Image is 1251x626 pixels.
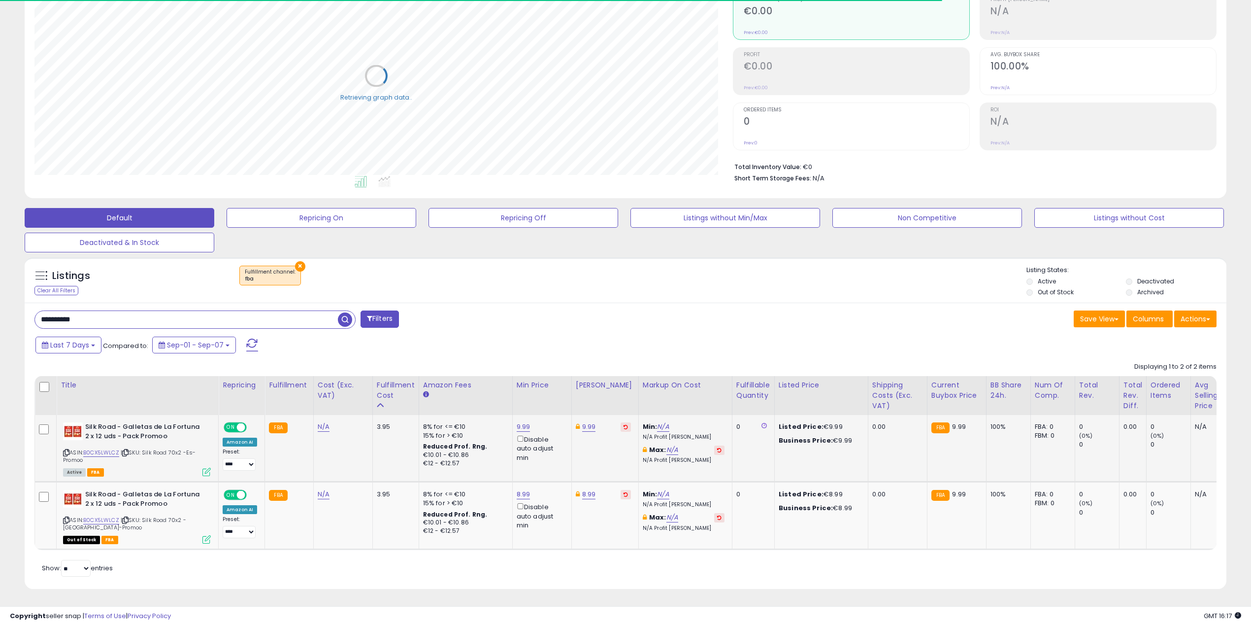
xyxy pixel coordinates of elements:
small: FBA [931,490,950,501]
div: 3.95 [377,422,411,431]
img: 51uqnD3AgbL._SL40_.jpg [63,422,83,440]
div: Fulfillment Cost [377,380,415,401]
div: Retrieving graph data.. [340,93,412,102]
small: Prev: €0.00 [744,85,768,91]
div: 0.00 [1123,422,1139,431]
div: N/A [1195,422,1227,431]
span: Last 7 Days [50,340,89,350]
div: €8.99 [779,490,860,499]
div: Total Rev. [1079,380,1115,401]
a: N/A [666,445,678,455]
small: Prev: €0.00 [744,30,768,35]
div: €12 - €12.57 [423,459,505,468]
div: Ordered Items [1151,380,1186,401]
small: Prev: N/A [990,85,1010,91]
button: Last 7 Days [35,337,101,353]
div: 0 [1079,508,1119,517]
button: Listings without Cost [1034,208,1224,228]
small: (0%) [1079,432,1093,440]
div: 3.95 [377,490,411,499]
span: Show: entries [42,563,113,573]
button: Sep-01 - Sep-07 [152,337,236,353]
div: 0.00 [1123,490,1139,499]
div: Title [61,380,214,390]
span: FBA [101,536,118,544]
b: Silk Road - Galletas de La Fortuna 2 x 12 uds - Pack Promoo [85,490,205,511]
img: 51uqnD3AgbL._SL40_.jpg [63,490,83,508]
h2: 100.00% [990,61,1216,74]
div: 100% [990,490,1023,499]
button: Repricing Off [428,208,618,228]
div: Min Price [517,380,567,390]
div: Fulfillment [269,380,309,390]
div: FBM: 0 [1035,499,1067,508]
div: 0 [736,422,767,431]
span: ON [225,491,237,499]
span: N/A [813,174,824,183]
strong: Copyright [10,611,46,621]
span: OFF [245,491,261,499]
div: 0 [736,490,767,499]
b: Reduced Prof. Rng. [423,510,488,519]
b: Max: [649,513,666,522]
div: Disable auto adjust min [517,501,564,530]
div: 0.00 [872,490,920,499]
h2: N/A [990,116,1216,129]
a: N/A [666,513,678,522]
h2: €0.00 [744,5,969,19]
span: Avg. Buybox Share [990,52,1216,58]
span: | SKU: Silk Road 70x2 -Es-Promoo [63,449,196,463]
div: 8% for <= €10 [423,422,505,431]
button: Repricing On [227,208,416,228]
a: B0CX5LWLCZ [83,516,119,524]
div: N/A [1195,490,1227,499]
small: FBA [931,422,950,433]
div: Avg Selling Price [1195,380,1231,411]
div: Shipping Costs (Exc. VAT) [872,380,923,411]
a: 9.99 [582,422,596,432]
div: Fulfillable Quantity [736,380,770,401]
button: Listings without Min/Max [630,208,820,228]
b: Listed Price: [779,422,823,431]
p: N/A Profit [PERSON_NAME] [643,501,724,508]
span: 9.99 [952,422,966,431]
b: Silk Road - Galletas de La Fortuna 2 x 12 uds - Pack Promoo [85,422,205,443]
label: Archived [1137,288,1164,296]
a: 8.99 [582,489,596,499]
small: Prev: N/A [990,30,1010,35]
button: Columns [1126,311,1173,327]
div: €9.99 [779,436,860,445]
h5: Listings [52,269,90,283]
h2: €0.00 [744,61,969,74]
div: seller snap | | [10,612,171,621]
div: 15% for > €10 [423,499,505,508]
span: All listings currently available for purchase on Amazon [63,468,86,477]
div: €10.01 - €10.86 [423,451,505,459]
span: ROI [990,107,1216,113]
div: €9.99 [779,422,860,431]
div: 0 [1151,422,1190,431]
small: FBA [269,490,287,501]
h2: 0 [744,116,969,129]
div: €10.01 - €10.86 [423,519,505,527]
div: Disable auto adjust min [517,434,564,462]
b: Short Term Storage Fees: [734,174,811,182]
p: N/A Profit [PERSON_NAME] [643,434,724,441]
div: Amazon AI [223,438,257,447]
span: Fulfillment channel : [245,268,296,283]
p: Listing States: [1026,266,1226,275]
button: Deactivated & In Stock [25,233,214,252]
a: Privacy Policy [128,611,171,621]
span: Columns [1133,314,1164,324]
b: Max: [649,445,666,454]
span: OFF [245,423,261,432]
small: Prev: 0 [744,140,757,146]
div: BB Share 24h. [990,380,1026,401]
a: N/A [657,489,669,499]
div: Num of Comp. [1035,380,1071,401]
small: (0%) [1151,432,1164,440]
div: 0 [1151,440,1190,449]
div: Repricing [223,380,261,390]
span: All listings that are currently out of stock and unavailable for purchase on Amazon [63,536,100,544]
b: Reduced Prof. Rng. [423,442,488,451]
